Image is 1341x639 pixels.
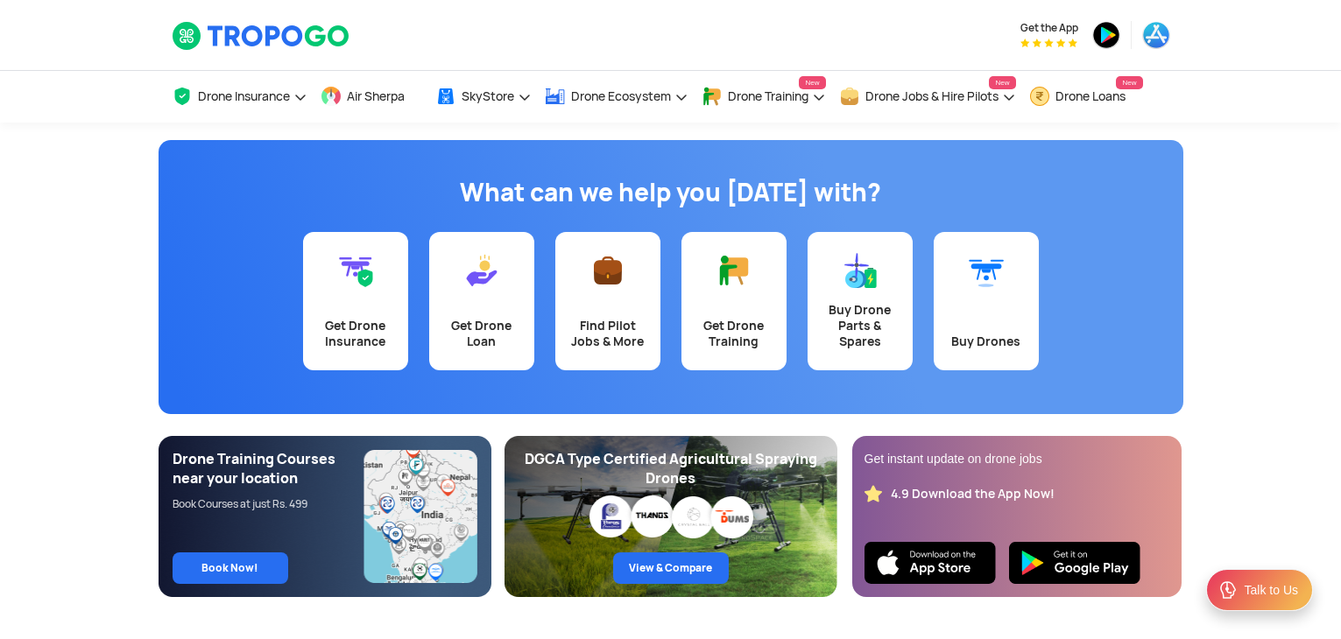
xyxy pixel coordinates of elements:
a: Drone LoansNew [1029,71,1143,123]
a: Air Sherpa [321,71,422,123]
div: Get Drone Insurance [314,318,398,349]
img: ic_Support.svg [1217,579,1239,600]
span: Drone Ecosystem [571,89,671,103]
a: Find Pilot Jobs & More [555,232,660,370]
h1: What can we help you [DATE] with? [172,175,1170,210]
a: Drone Ecosystem [545,71,688,123]
img: Buy Drone Parts & Spares [843,253,878,288]
span: New [1116,76,1142,89]
span: New [989,76,1015,89]
img: star_rating [865,485,882,502]
a: Buy Drone Parts & Spares [808,232,913,370]
span: Get the App [1020,21,1078,35]
span: Drone Jobs & Hire Pilots [865,89,999,103]
div: 4.9 Download the App Now! [891,486,1055,502]
div: DGCA Type Certified Agricultural Spraying Drones [519,450,823,488]
span: Drone Training [728,89,808,103]
span: Drone Insurance [198,89,290,103]
div: Buy Drones [944,334,1028,349]
div: Buy Drone Parts & Spares [818,302,902,349]
div: Get Drone Training [692,318,776,349]
span: New [799,76,825,89]
img: playstore [1092,21,1120,49]
img: Find Pilot Jobs & More [590,253,625,288]
div: Drone Training Courses near your location [173,450,364,488]
img: TropoGo Logo [172,21,351,51]
img: appstore [1142,21,1170,49]
a: Drone TrainingNew [702,71,826,123]
span: Drone Loans [1055,89,1126,103]
div: Book Courses at just Rs. 499 [173,497,364,511]
a: Get Drone Training [681,232,787,370]
div: Find Pilot Jobs & More [566,318,650,349]
a: Drone Insurance [172,71,307,123]
a: Get Drone Loan [429,232,534,370]
div: Talk to Us [1245,581,1298,599]
span: SkyStore [462,89,514,103]
img: Playstore [1009,542,1140,584]
div: Get instant update on drone jobs [865,450,1169,467]
img: Ios [865,542,996,584]
img: Get Drone Insurance [338,253,373,288]
a: Book Now! [173,552,288,584]
img: Buy Drones [969,253,1004,288]
a: Get Drone Insurance [303,232,408,370]
img: Get Drone Loan [464,253,499,288]
a: View & Compare [613,552,729,584]
img: App Raking [1020,39,1077,47]
a: SkyStore [435,71,532,123]
span: Air Sherpa [347,89,405,103]
img: Get Drone Training [716,253,752,288]
div: Get Drone Loan [440,318,524,349]
a: Drone Jobs & Hire PilotsNew [839,71,1016,123]
a: Buy Drones [934,232,1039,370]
